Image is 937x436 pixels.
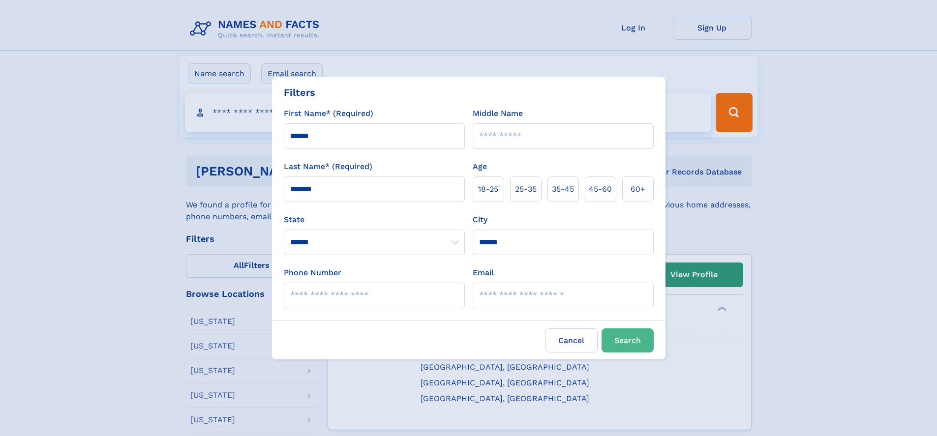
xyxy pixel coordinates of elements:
[545,328,598,352] label: Cancel
[284,267,341,279] label: Phone Number
[284,214,465,226] label: State
[589,183,612,195] span: 45‑60
[602,328,654,352] button: Search
[631,183,645,195] span: 60+
[515,183,537,195] span: 25‑35
[473,161,487,173] label: Age
[473,267,494,279] label: Email
[478,183,498,195] span: 18‑25
[473,214,487,226] label: City
[284,108,373,119] label: First Name* (Required)
[473,108,523,119] label: Middle Name
[284,161,372,173] label: Last Name* (Required)
[284,85,315,100] div: Filters
[552,183,574,195] span: 35‑45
